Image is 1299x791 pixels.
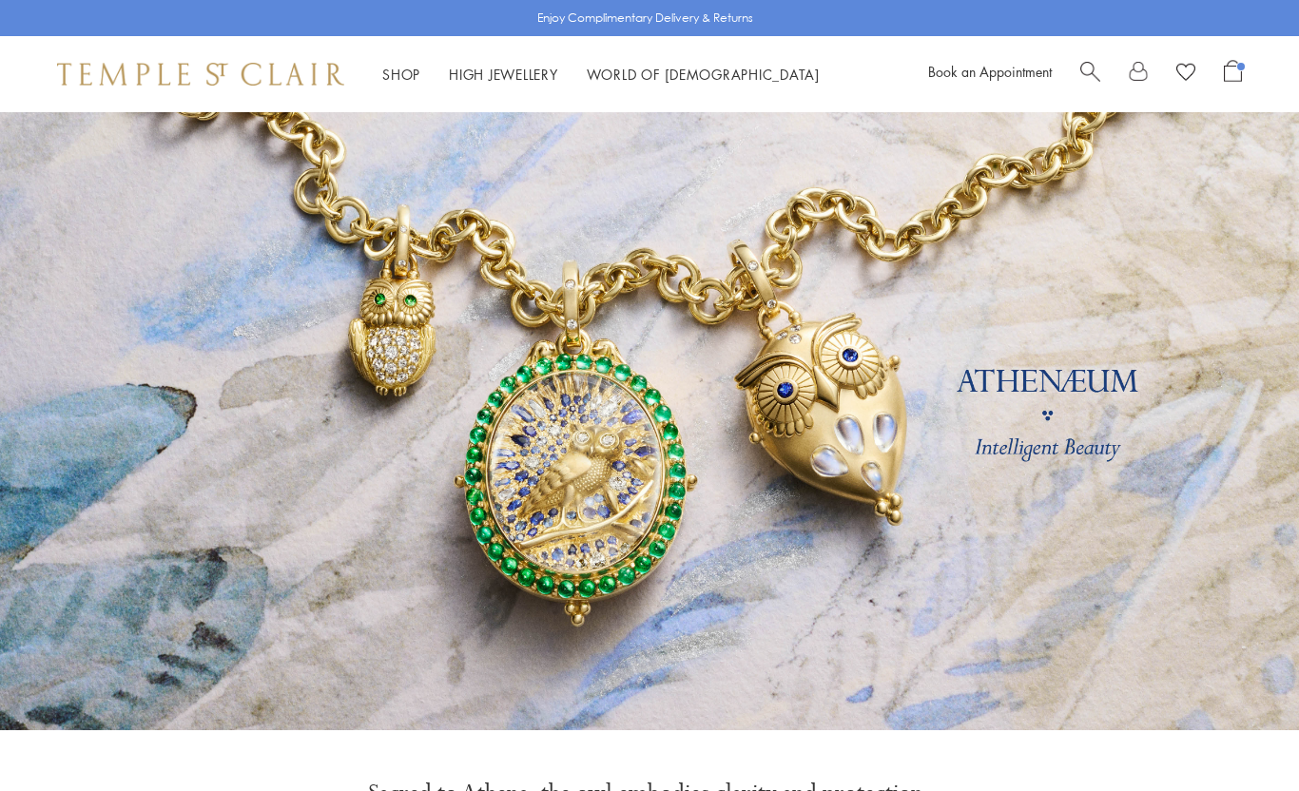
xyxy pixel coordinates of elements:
iframe: Gorgias live chat messenger [1204,702,1280,772]
p: Enjoy Complimentary Delivery & Returns [537,9,753,28]
img: Temple St. Clair [57,63,344,86]
a: ShopShop [382,65,420,84]
a: World of [DEMOGRAPHIC_DATA]World of [DEMOGRAPHIC_DATA] [587,65,820,84]
a: Open Shopping Bag [1224,60,1242,88]
nav: Main navigation [382,63,820,87]
a: High JewelleryHigh Jewellery [449,65,558,84]
a: View Wishlist [1176,60,1195,88]
a: Search [1080,60,1100,88]
a: Book an Appointment [928,62,1052,81]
